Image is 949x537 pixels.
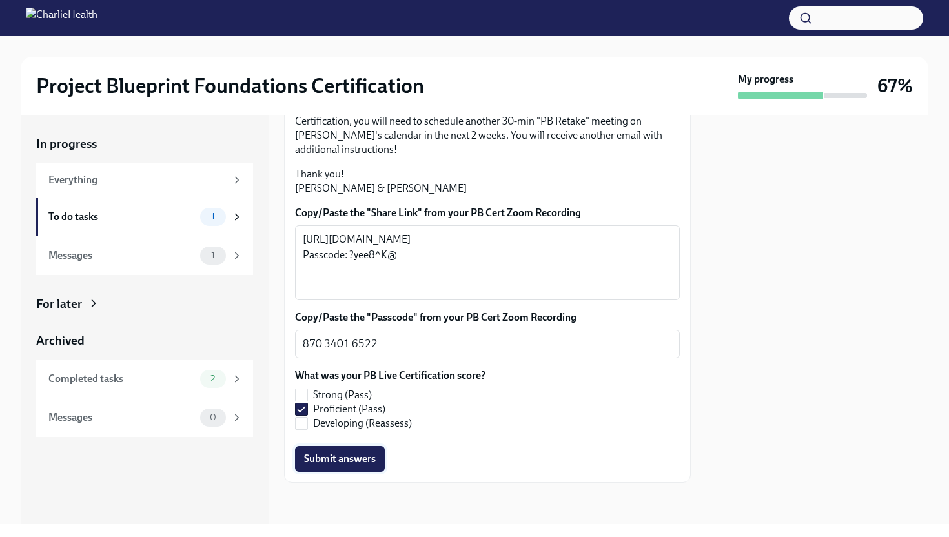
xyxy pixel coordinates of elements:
a: Everything [36,163,253,198]
span: Submit answers [304,452,376,465]
div: To do tasks [48,210,195,224]
span: 1 [203,212,223,221]
div: Messages [48,410,195,425]
a: Messages1 [36,236,253,275]
p: Note: if you received a "Developing (Reasses)" score, don't get disheartened--this process is mea... [295,86,680,157]
div: For later [36,296,82,312]
h3: 67% [877,74,913,97]
textarea: [URL][DOMAIN_NAME] Passcode: ?yee8^K@ [303,232,672,294]
button: Submit answers [295,446,385,472]
a: Archived [36,332,253,349]
label: Copy/Paste the "Passcode" from your PB Cert Zoom Recording [295,310,680,325]
span: Developing (Reassess) [313,416,412,431]
span: 0 [202,412,224,422]
a: In progress [36,136,253,152]
strong: My progress [738,72,793,86]
span: Proficient (Pass) [313,402,385,416]
textarea: 870 3401 6522 [303,336,672,352]
span: Strong (Pass) [313,388,372,402]
div: Completed tasks [48,372,195,386]
span: 1 [203,250,223,260]
a: For later [36,296,253,312]
a: Messages0 [36,398,253,437]
img: CharlieHealth [26,8,97,28]
div: Messages [48,248,195,263]
h2: Project Blueprint Foundations Certification [36,73,424,99]
span: 2 [203,374,223,383]
a: Completed tasks2 [36,360,253,398]
label: What was your PB Live Certification score? [295,369,485,383]
label: Copy/Paste the "Share Link" from your PB Cert Zoom Recording [295,206,680,220]
a: To do tasks1 [36,198,253,236]
p: Thank you! [PERSON_NAME] & [PERSON_NAME] [295,167,680,196]
div: Everything [48,173,226,187]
